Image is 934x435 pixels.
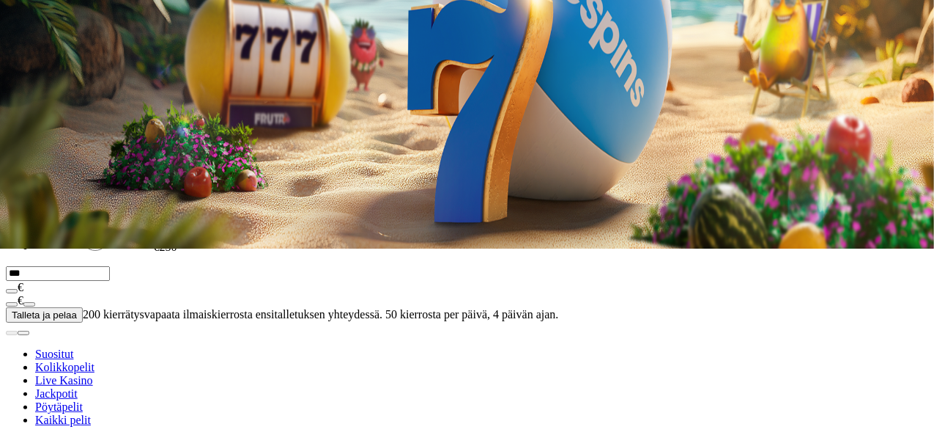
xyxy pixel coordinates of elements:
[6,331,18,335] button: prev slide
[35,387,78,400] a: Jackpotit
[83,308,559,321] span: 200 kierrätysvapaata ilmaiskierrosta ensitalletuksen yhteydessä. 50 kierrosta per päivä, 4 päivän...
[154,241,177,253] label: €250
[6,302,18,307] button: minus icon
[18,331,29,335] button: next slide
[18,281,23,293] span: €
[12,310,77,321] span: Talleta ja pelaa
[23,302,35,307] button: plus icon
[6,289,18,293] button: eye icon
[6,307,83,323] button: Talleta ja pelaa
[35,414,91,426] span: Kaikki pelit
[35,374,93,387] a: Live Kasino
[35,361,94,373] a: Kolikkopelit
[35,348,73,360] a: Suositut
[35,401,83,413] span: Pöytäpelit
[6,323,928,427] nav: Lobby
[18,294,23,307] span: €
